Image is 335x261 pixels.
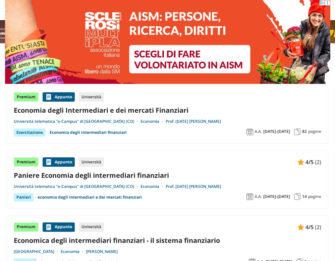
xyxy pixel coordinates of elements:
[86,249,118,254] a: [PERSON_NAME]
[43,92,75,102] div: Appunto
[315,223,321,231] span: (2)
[38,193,142,201] a: economia degli intermediari e dei mercati finanziari
[45,94,52,100] img: Appunti contenuto
[308,194,321,199] span: pagine
[263,194,290,199] span: [DATE]-[DATE]
[315,158,321,166] span: (2)
[246,128,253,135] img: Anno accademico
[302,129,307,134] span: 82
[14,222,39,232] div: Premium
[50,128,127,137] a: Economia degli intermediari finanziari
[263,129,290,134] span: [DATE]-[DATE]
[79,92,104,102] div: Università
[297,224,304,230] img: Appunti contenuto
[255,194,262,199] span: A.A.
[308,129,321,134] span: pagine
[141,184,166,189] a: Economia
[294,128,301,135] img: Pagine
[61,249,86,254] a: Economia
[43,222,75,232] div: Appunto
[166,184,221,189] a: Prof. [DATE] [PERSON_NAME]
[79,157,104,167] div: Università
[297,159,304,165] img: Appunti contenuto
[43,157,75,167] div: Appunto
[305,223,314,231] span: 4/5
[255,129,262,134] span: A.A.
[14,106,321,115] a: Economia degli Intermediari e dei mercati Finanziari
[79,222,104,232] div: Università
[14,92,39,102] div: Premium
[141,119,166,124] a: Economia
[166,119,221,124] a: Prof. [DATE] [PERSON_NAME]
[14,184,141,189] a: Università telematica "e-Campus" di [GEOGRAPHIC_DATA] (CO)
[14,119,141,124] a: Università telematica "e-Campus" di [GEOGRAPHIC_DATA] (CO)
[305,158,314,166] span: 4/5
[246,193,253,200] img: Anno accademico
[14,128,46,137] div: Esercitazione
[302,194,307,199] span: 14
[14,236,321,245] a: Economica degli intermediari finanziari - il sistema finanziario
[45,224,52,230] img: Appunti contenuto
[14,157,39,167] div: Premium
[14,249,61,254] a: [GEOGRAPHIC_DATA]
[294,193,301,200] img: Pagine
[14,171,321,180] a: Paniere Economia degli intermediari finanziari
[45,159,52,165] img: Appunti contenuto
[14,193,34,201] div: Panieri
